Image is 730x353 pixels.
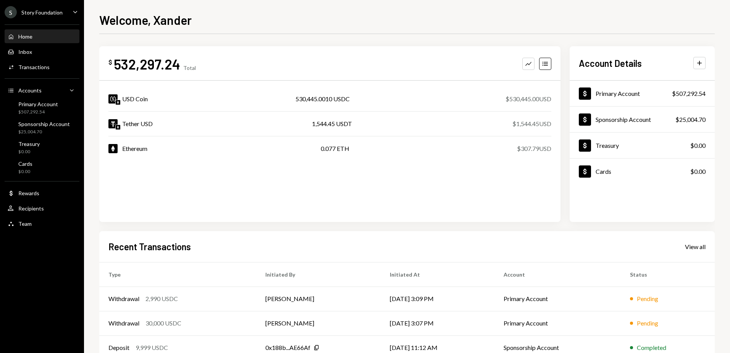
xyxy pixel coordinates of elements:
[596,90,640,97] div: Primary Account
[114,55,180,73] div: 532,297.24
[5,217,79,230] a: Team
[21,9,63,16] div: Story Foundation
[596,116,651,123] div: Sponsorship Account
[690,167,706,176] div: $0.00
[517,144,551,153] div: $307.79 USD
[18,141,40,147] div: Treasury
[494,311,621,335] td: Primary Account
[99,262,256,287] th: Type
[18,101,58,107] div: Primary Account
[183,65,196,71] div: Total
[108,144,118,153] img: ETH
[321,144,349,153] div: 0.077 ETH
[570,107,715,132] a: Sponsorship Account$25,004.70
[381,262,494,287] th: Initiated At
[18,109,58,115] div: $507,292.54
[145,294,178,303] div: 2,990 USDC
[108,294,139,303] div: Withdrawal
[122,94,148,104] div: USD Coin
[5,45,79,58] a: Inbox
[265,343,310,352] div: 0x188b...AE66Af
[672,89,706,98] div: $507,292.54
[5,118,79,137] a: Sponsorship Account$25,004.70
[596,142,619,149] div: Treasury
[99,12,192,28] h1: Welcome, Xander
[296,94,350,104] div: 530,445.0010 USDC
[108,58,112,66] div: $
[18,49,32,55] div: Inbox
[18,205,44,212] div: Recipients
[108,319,139,328] div: Withdrawal
[18,121,70,127] div: Sponsorship Account
[145,319,181,328] div: 30,000 USDC
[122,144,147,153] div: Ethereum
[18,64,50,70] div: Transactions
[18,190,39,196] div: Rewards
[122,119,153,128] div: Tether USD
[5,186,79,200] a: Rewards
[5,6,17,18] div: S
[637,343,666,352] div: Completed
[18,87,42,94] div: Accounts
[18,149,40,155] div: $0.00
[506,94,551,104] div: $530,445.00 USD
[108,119,118,128] img: USDT
[5,158,79,176] a: Cards$0.00
[690,141,706,150] div: $0.00
[18,129,70,135] div: $25,004.70
[5,99,79,117] a: Primary Account$507,292.54
[18,220,32,227] div: Team
[136,343,168,352] div: 9,999 USDC
[18,33,32,40] div: Home
[685,242,706,251] a: View all
[18,160,32,167] div: Cards
[5,201,79,215] a: Recipients
[675,115,706,124] div: $25,004.70
[108,240,191,253] h2: Recent Transactions
[381,287,494,311] td: [DATE] 3:09 PM
[116,100,120,105] img: ethereum-mainnet
[494,287,621,311] td: Primary Account
[685,243,706,251] div: View all
[570,81,715,106] a: Primary Account$507,292.54
[5,138,79,157] a: Treasury$0.00
[570,159,715,184] a: Cards$0.00
[256,287,381,311] td: [PERSON_NAME]
[18,168,32,175] div: $0.00
[637,319,658,328] div: Pending
[621,262,715,287] th: Status
[256,311,381,335] td: [PERSON_NAME]
[570,133,715,158] a: Treasury$0.00
[579,57,642,70] h2: Account Details
[108,94,118,104] img: USDC
[312,119,352,128] div: 1,544.45 USDT
[108,343,129,352] div: Deposit
[256,262,381,287] th: Initiated By
[116,125,120,130] img: ethereum-mainnet
[637,294,658,303] div: Pending
[381,311,494,335] td: [DATE] 3:07 PM
[5,60,79,74] a: Transactions
[5,29,79,43] a: Home
[596,168,611,175] div: Cards
[512,119,551,128] div: $1,544.45 USD
[494,262,621,287] th: Account
[5,83,79,97] a: Accounts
